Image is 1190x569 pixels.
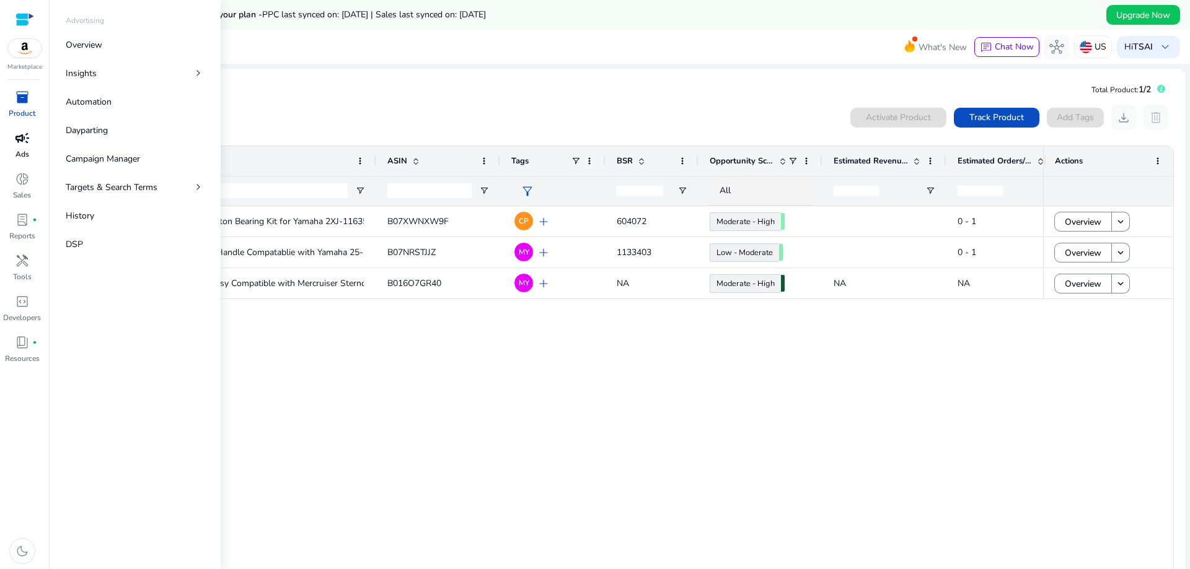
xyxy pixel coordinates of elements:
span: hub [1049,40,1064,54]
span: add [536,214,551,229]
span: MY [519,248,529,256]
a: Moderate - High [710,212,781,231]
span: chevron_right [192,67,205,79]
button: Open Filter Menu [479,186,489,196]
button: hub [1044,35,1069,59]
img: amazon.svg [8,39,42,58]
span: Chat Now [995,41,1034,53]
span: fiber_manual_record [32,340,37,345]
p: Resources [5,353,40,364]
span: Opportunity Score [710,155,774,167]
span: Actions [1055,155,1083,167]
span: inventory_2 [15,90,30,105]
span: NA [617,277,629,289]
span: book_4 [15,335,30,350]
span: What's New [919,37,967,58]
span: NA [834,277,846,289]
p: Overview [66,38,102,51]
span: Tags [511,155,529,167]
input: Product Name Filter Input [108,183,348,198]
button: download [1111,105,1136,130]
span: lab_profile [15,212,30,227]
span: add [536,276,551,291]
span: 1133403 [617,246,651,258]
span: fiber_manual_record [32,217,37,222]
p: Campaign Manager [66,152,140,165]
span: NA [958,277,970,289]
span: chat [980,41,992,54]
span: handyman [15,253,30,268]
span: 604072 [617,215,646,227]
span: donut_small [15,172,30,186]
span: CP [519,217,529,225]
button: Open Filter Menu [355,186,365,196]
p: Marketplace [7,63,42,72]
span: campaign [15,131,30,146]
span: add [536,245,551,260]
span: download [1116,110,1131,125]
p: Sales [13,189,31,201]
span: ASIN [387,155,407,167]
p: History [66,209,94,222]
button: chatChat Now [974,37,1039,57]
span: B016O7GR40 [387,277,441,289]
span: 1/2 [1139,84,1151,95]
p: Tools [13,271,32,282]
span: 74.72 [781,275,785,292]
p: Automation [66,95,112,108]
span: Overview [1065,209,1101,235]
span: 67.56 [781,213,785,230]
span: dark_mode [15,544,30,558]
p: Asaki Rubber, Handle Compatablie with Yamaha 25-75hp 30msh 6F6-42177-A0-00... [161,240,492,265]
mat-icon: keyboard_arrow_down [1115,278,1126,289]
span: All [720,185,731,196]
mat-icon: keyboard_arrow_down [1115,216,1126,227]
img: us.svg [1080,41,1092,53]
p: Reports [9,230,35,241]
span: filter_alt [520,184,535,199]
span: code_blocks [15,294,30,309]
p: Dayparting [66,124,108,137]
span: B07XWNXW9F [387,215,449,227]
p: Targets & Search Terms [66,181,157,194]
span: 0 - 1 [958,246,976,258]
span: Overview [1065,240,1101,266]
span: Overview [1065,271,1101,297]
p: Developers [3,312,41,323]
mat-icon: keyboard_arrow_down [1115,247,1126,258]
b: TSAI [1133,41,1153,53]
span: BSR [617,155,633,167]
p: Insights [66,67,97,80]
button: Upgrade Now [1106,5,1180,25]
button: Overview [1054,212,1112,232]
p: Spool Shaft Assy Compatible with Mercruiser Sterndrive Alpha... [161,271,411,296]
span: keyboard_arrow_down [1158,40,1173,54]
p: NICHE Stock Piston Bearing Kit for Yamaha 2XJ-11635-01 2XJ-11636-01-00... [155,209,459,234]
p: Ads [15,149,29,160]
button: Overview [1054,274,1112,293]
p: US [1095,36,1106,58]
span: chevron_right [192,181,205,193]
p: DSP [66,238,83,251]
p: Product [9,108,35,119]
span: MY [519,279,529,287]
button: Overview [1054,243,1112,263]
p: Hi [1124,43,1153,51]
span: B07NRSTJJZ [387,246,436,258]
span: Total Product: [1091,85,1139,95]
p: Advertising [66,15,104,26]
button: Track Product [954,108,1039,128]
button: Open Filter Menu [925,186,935,196]
span: 58.86 [779,244,783,261]
span: Upgrade Now [1116,9,1170,22]
span: Estimated Orders/Day [958,155,1032,167]
button: Open Filter Menu [677,186,687,196]
span: Track Product [969,111,1024,124]
span: Estimated Revenue/Day [834,155,908,167]
span: PPC last synced on: [DATE] | Sales last synced on: [DATE] [262,9,486,20]
h5: Data syncs run less frequently on your plan - [82,10,486,20]
input: ASIN Filter Input [387,183,472,198]
span: 0 - 1 [958,215,976,227]
a: Low - Moderate [710,243,779,262]
a: Moderate - High [710,274,781,293]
